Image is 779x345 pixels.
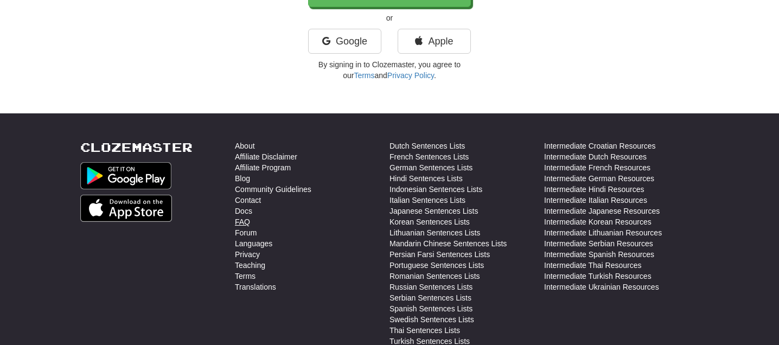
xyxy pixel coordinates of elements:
a: Intermediate Croatian Resources [544,140,655,151]
a: Korean Sentences Lists [389,216,470,227]
a: Intermediate Serbian Resources [544,238,653,249]
a: Spanish Sentences Lists [389,303,472,314]
a: Privacy Policy [387,71,434,80]
a: Intermediate German Resources [544,173,654,184]
img: Get it on Google Play [80,162,171,189]
a: Affiliate Disclaimer [235,151,297,162]
a: Intermediate Spanish Resources [544,249,654,260]
a: Terms [354,71,374,80]
a: Intermediate Japanese Resources [544,206,660,216]
a: Docs [235,206,252,216]
a: Intermediate French Resources [544,162,650,173]
a: Languages [235,238,272,249]
a: Mandarin Chinese Sentences Lists [389,238,507,249]
a: Intermediate Lithuanian Resources [544,227,662,238]
a: Community Guidelines [235,184,311,195]
a: Portuguese Sentences Lists [389,260,484,271]
img: Get it on App Store [80,195,172,222]
a: Google [308,29,381,54]
a: Intermediate Dutch Resources [544,151,647,162]
p: By signing in to Clozemaster, you agree to our and . [308,59,471,81]
a: Thai Sentences Lists [389,325,460,336]
a: Romanian Sentences Lists [389,271,480,282]
a: German Sentences Lists [389,162,472,173]
a: Intermediate Italian Resources [544,195,647,206]
a: Intermediate Turkish Resources [544,271,652,282]
a: Translations [235,282,276,292]
a: Teaching [235,260,265,271]
a: Dutch Sentences Lists [389,140,465,151]
a: Apple [398,29,471,54]
a: Intermediate Thai Resources [544,260,642,271]
a: Intermediate Ukrainian Resources [544,282,659,292]
a: Italian Sentences Lists [389,195,465,206]
a: Terms [235,271,256,282]
a: Lithuanian Sentences Lists [389,227,480,238]
a: Russian Sentences Lists [389,282,472,292]
a: French Sentences Lists [389,151,469,162]
a: Clozemaster [80,140,193,154]
a: Hindi Sentences Lists [389,173,463,184]
a: Swedish Sentences Lists [389,314,474,325]
a: Forum [235,227,257,238]
a: Persian Farsi Sentences Lists [389,249,490,260]
a: About [235,140,255,151]
a: Affiliate Program [235,162,291,173]
a: Intermediate Korean Resources [544,216,652,227]
a: FAQ [235,216,250,227]
a: Japanese Sentences Lists [389,206,478,216]
a: Blog [235,173,250,184]
a: Serbian Sentences Lists [389,292,471,303]
a: Privacy [235,249,260,260]
a: Contact [235,195,261,206]
p: or [308,12,471,23]
a: Indonesian Sentences Lists [389,184,482,195]
a: Intermediate Hindi Resources [544,184,644,195]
